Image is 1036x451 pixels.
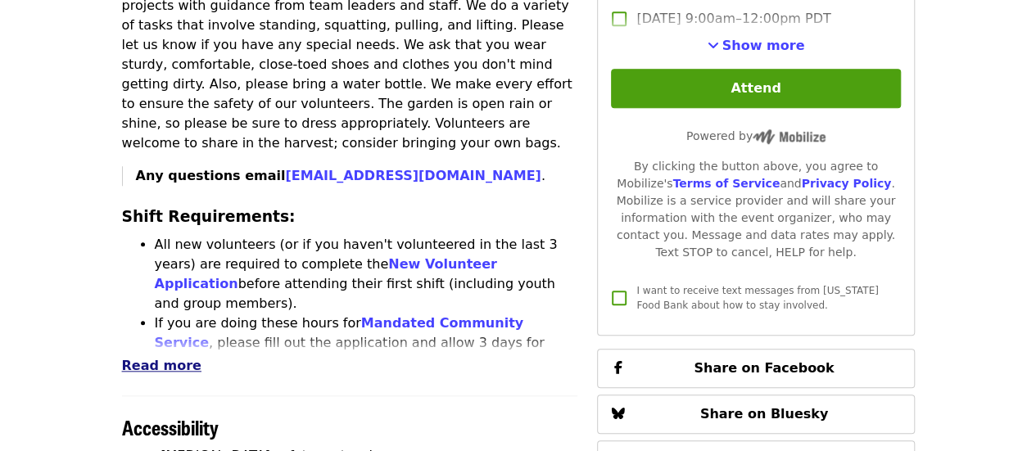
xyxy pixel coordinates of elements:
[597,349,914,388] button: Share on Facebook
[753,129,826,144] img: Powered by Mobilize
[285,168,541,183] a: [EMAIL_ADDRESS][DOMAIN_NAME]
[122,356,201,376] button: Read more
[122,413,219,441] span: Accessibility
[636,9,830,29] span: [DATE] 9:00am–12:00pm PDT
[801,177,891,190] a: Privacy Policy
[700,406,829,422] span: Share on Bluesky
[686,129,826,142] span: Powered by
[155,235,578,313] li: All new volunteers (or if you haven't volunteered in the last 3 years) are required to complete t...
[636,285,878,311] span: I want to receive text messages from [US_STATE] Food Bank about how to stay involved.
[122,208,296,225] strong: Shift Requirements:
[136,166,578,186] p: .
[708,36,805,56] button: See more timeslots
[672,177,780,190] a: Terms of Service
[611,69,900,108] button: Attend
[155,256,497,291] a: New Volunteer Application
[611,158,900,261] div: By clicking the button above, you agree to Mobilize's and . Mobilize is a service provider and wi...
[122,358,201,373] span: Read more
[155,313,578,392] li: If you are doing these hours for , please fill out the application and allow 3 days for approval....
[597,395,914,434] button: Share on Bluesky
[694,360,834,376] span: Share on Facebook
[136,168,541,183] strong: Any questions email
[722,38,805,53] span: Show more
